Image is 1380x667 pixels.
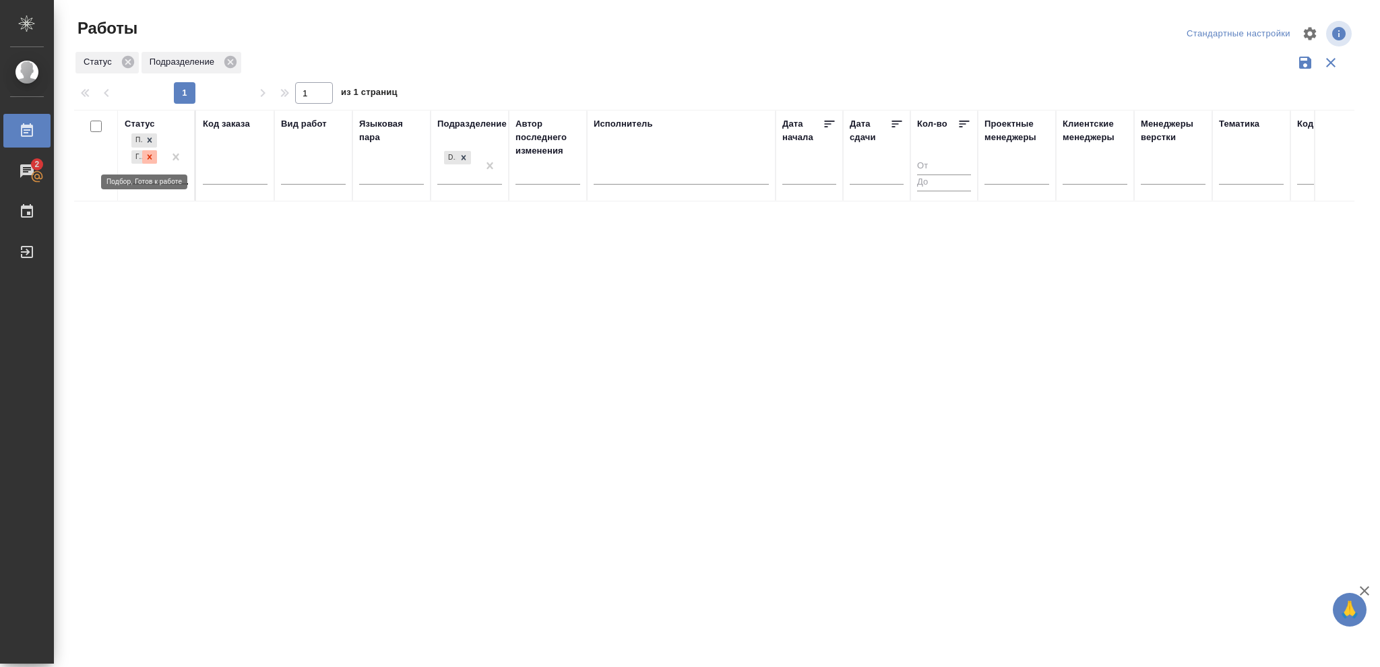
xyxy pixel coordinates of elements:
div: Клиентские менеджеры [1063,117,1127,144]
div: Кол-во [917,117,947,131]
div: Вид работ [281,117,327,131]
input: До [917,174,971,191]
button: Сбросить фильтры [1318,50,1344,75]
span: Посмотреть информацию [1326,21,1354,46]
span: 🙏 [1338,596,1361,624]
div: Исполнитель [594,117,653,131]
div: Подбор [131,133,142,148]
p: Подразделение [150,55,219,69]
button: Сохранить фильтры [1292,50,1318,75]
div: Код заказа [203,117,250,131]
span: из 1 страниц [341,84,398,104]
p: Статус [84,55,117,69]
div: DTPlight [444,151,456,165]
div: Код работы [1297,117,1349,131]
div: Проектные менеджеры [984,117,1049,144]
button: 🙏 [1333,593,1367,627]
div: Дата сдачи [850,117,890,144]
div: DTPlight [443,150,472,166]
input: От [917,158,971,174]
div: Подразделение [142,52,241,73]
div: Дата начала [782,117,823,144]
div: Подразделение [437,117,507,131]
div: Готов к работе [131,150,142,164]
div: Статус [125,117,155,131]
a: 2 [3,154,51,188]
span: Настроить таблицу [1294,18,1326,50]
div: Автор последнего изменения [515,117,580,158]
span: 2 [26,158,47,171]
div: Тематика [1219,117,1259,131]
div: Менеджеры верстки [1141,117,1205,144]
div: split button [1183,24,1294,44]
div: Языковая пара [359,117,424,144]
span: Работы [74,18,137,39]
div: Статус [75,52,139,73]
